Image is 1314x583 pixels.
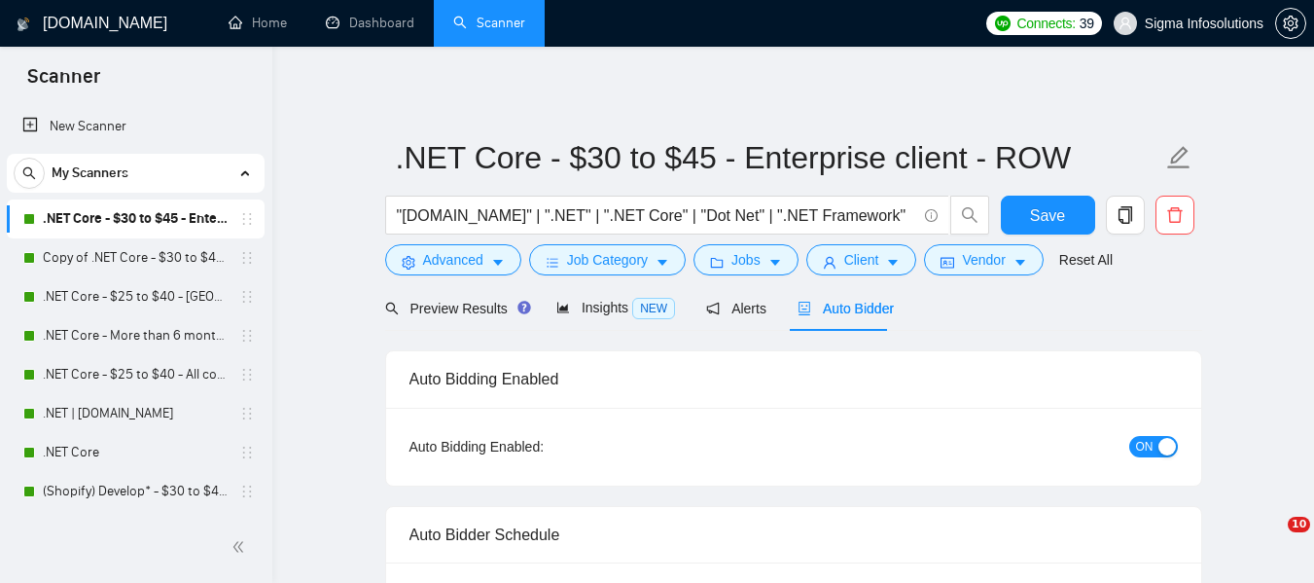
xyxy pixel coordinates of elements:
a: Copy of .NET Core - $30 to $45 - Enterprise client - ROW [43,238,228,277]
span: ON [1136,436,1154,457]
div: Auto Bidding Enabled [409,351,1178,407]
a: (Shopify) (Develop*) - $25 to $40 - [GEOGRAPHIC_DATA] and Ocenia [43,511,228,550]
span: holder [239,250,255,266]
span: edit [1166,145,1191,170]
span: Jobs [731,249,761,271]
a: Reset All [1059,249,1113,271]
input: Scanner name... [396,133,1162,182]
a: homeHome [229,15,287,31]
a: .NET Core - $30 to $45 - Enterprise client - ROW [43,200,228,238]
span: Auto Bidder [798,301,894,316]
button: folderJobscaret-down [693,244,799,275]
span: Advanced [423,249,483,271]
span: holder [239,406,255,421]
span: caret-down [886,255,900,270]
span: delete [1156,206,1193,224]
button: barsJob Categorycaret-down [529,244,686,275]
span: copy [1107,206,1144,224]
button: setting [1275,8,1306,39]
span: notification [706,302,720,315]
button: settingAdvancedcaret-down [385,244,521,275]
input: Search Freelance Jobs... [397,203,916,228]
button: userClientcaret-down [806,244,917,275]
button: delete [1155,196,1194,235]
button: search [14,158,45,189]
span: search [15,166,44,180]
span: folder [710,255,724,270]
button: copy [1106,196,1145,235]
span: Connects: [1016,13,1075,34]
span: info-circle [925,209,938,222]
button: idcardVendorcaret-down [924,244,1043,275]
span: holder [239,484,255,499]
a: .NET | [DOMAIN_NAME] [43,394,228,433]
button: search [950,196,989,235]
span: Alerts [706,301,766,316]
span: user [823,255,836,270]
span: Vendor [962,249,1005,271]
iframe: Intercom live chat [1248,517,1295,564]
span: NEW [632,298,675,319]
span: caret-down [491,255,505,270]
span: setting [402,255,415,270]
a: .NET Core - More than 6 months of work [43,316,228,355]
span: robot [798,302,811,315]
button: Save [1001,196,1095,235]
span: caret-down [768,255,782,270]
a: dashboardDashboard [326,15,414,31]
a: setting [1275,16,1306,31]
span: 10 [1288,517,1310,532]
div: Auto Bidding Enabled: [409,436,665,457]
span: search [385,302,399,315]
span: holder [239,328,255,344]
img: upwork-logo.png [995,16,1011,31]
span: holder [239,445,255,460]
span: Scanner [12,62,116,103]
span: Save [1030,203,1065,228]
li: New Scanner [7,107,265,146]
div: Tooltip anchor [515,299,533,316]
span: caret-down [656,255,669,270]
span: Client [844,249,879,271]
span: Job Category [567,249,648,271]
span: bars [546,255,559,270]
span: double-left [231,537,251,557]
span: Insights [556,300,675,315]
span: holder [239,367,255,383]
div: Auto Bidder Schedule [409,507,1178,563]
a: .NET Core - $25 to $40 - [GEOGRAPHIC_DATA] and [GEOGRAPHIC_DATA] [43,277,228,316]
span: caret-down [1013,255,1027,270]
span: search [951,206,988,224]
a: New Scanner [22,107,249,146]
a: (Shopify) Develop* - $30 to $45 Enterprise [43,472,228,511]
a: searchScanner [453,15,525,31]
span: user [1119,17,1132,30]
span: 39 [1080,13,1094,34]
img: logo [17,9,30,40]
a: .NET Core - $25 to $40 - All continents [43,355,228,394]
span: Preview Results [385,301,525,316]
span: idcard [941,255,954,270]
span: setting [1276,16,1305,31]
a: .NET Core [43,433,228,472]
span: My Scanners [52,154,128,193]
span: holder [239,211,255,227]
span: area-chart [556,301,570,314]
span: holder [239,289,255,305]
